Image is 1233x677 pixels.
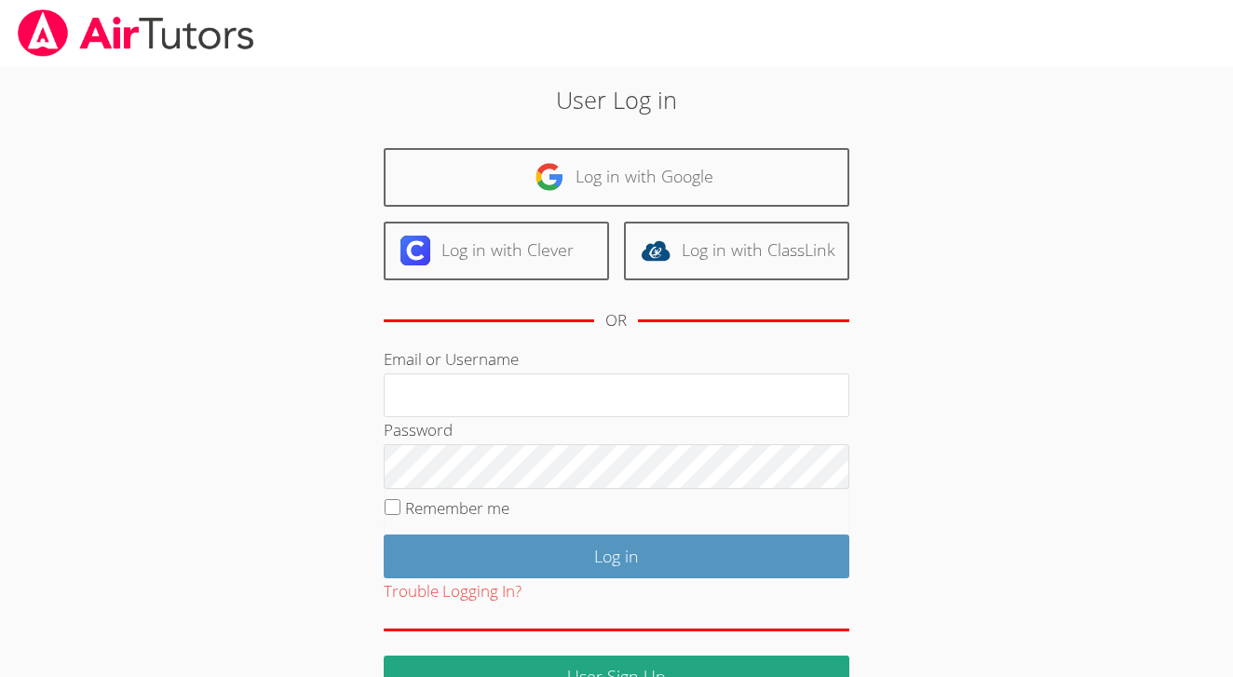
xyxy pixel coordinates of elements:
div: OR [605,307,627,334]
a: Log in with ClassLink [624,222,849,280]
img: airtutors_banner-c4298cdbf04f3fff15de1276eac7730deb9818008684d7c2e4769d2f7ddbe033.png [16,9,256,57]
label: Password [384,419,453,440]
h2: User Log in [284,82,950,117]
img: clever-logo-6eab21bc6e7a338710f1a6ff85c0baf02591cd810cc4098c63d3a4b26e2feb20.svg [400,236,430,265]
a: Log in with Clever [384,222,609,280]
img: classlink-logo-d6bb404cc1216ec64c9a2012d9dc4662098be43eaf13dc465df04b49fa7ab582.svg [641,236,671,265]
a: Log in with Google [384,148,849,207]
img: google-logo-50288ca7cdecda66e5e0955fdab243c47b7ad437acaf1139b6f446037453330a.svg [535,162,564,192]
label: Remember me [405,497,509,519]
input: Log in [384,535,849,578]
button: Trouble Logging In? [384,578,522,605]
label: Email or Username [384,348,519,370]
